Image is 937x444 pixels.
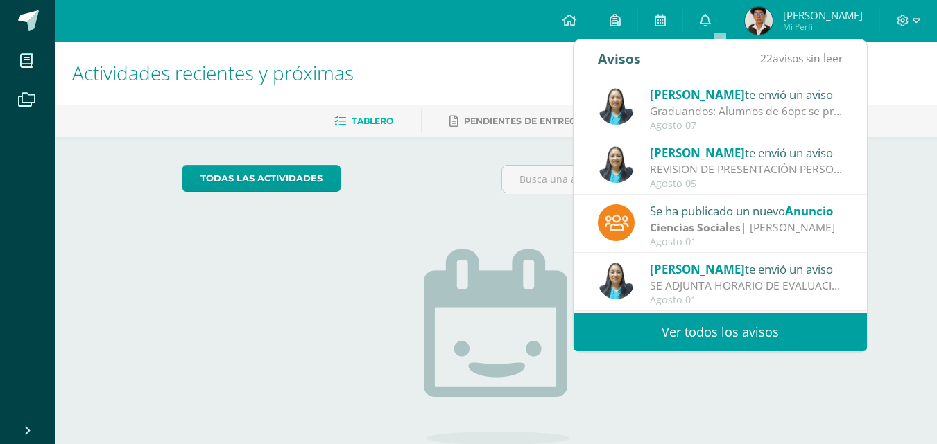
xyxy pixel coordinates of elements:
div: | [PERSON_NAME] [650,220,843,236]
div: te envió un aviso [650,143,843,161]
span: avisos sin leer [760,51,843,66]
img: 49168807a2b8cca0ef2119beca2bd5ad.png [598,263,635,299]
div: Agosto 05 [650,178,843,190]
input: Busca una actividad próxima aquí... [502,166,809,193]
div: REVISION DE PRESENTACIÓN PERSONAL: Saludos Cordiales Les recordamos que estamos en evaluaciones d... [650,161,843,177]
span: 22 [760,51,773,66]
div: Graduandos: Alumnos de 6opc se presentan el día lunes únicamente a examen pendiente y se retiran.... [650,103,843,119]
span: Mi Perfil [783,21,863,33]
div: Agosto 01 [650,294,843,306]
a: Ver todos los avisos [574,313,867,351]
span: Pendientes de entrega [464,116,583,126]
span: [PERSON_NAME] [650,145,745,161]
img: 1ce00969be2f863d909b432fb51ac2f6.png [745,7,773,35]
span: Anuncio [785,203,833,219]
div: Avisos [598,39,641,78]
span: Actividades recientes y próximas [72,60,354,86]
div: Se ha publicado un nuevo [650,202,843,220]
span: Tablero [352,116,393,126]
div: te envió un aviso [650,260,843,278]
img: 49168807a2b8cca0ef2119beca2bd5ad.png [598,88,635,125]
div: Agosto 01 [650,236,843,248]
div: SE ADJUNTA HORARIO DE EVALUACIONES: Saludos cordiales, se adjunta horario de evaluaciones para la... [650,278,843,294]
img: 49168807a2b8cca0ef2119beca2bd5ad.png [598,146,635,183]
a: Pendientes de entrega [449,110,583,132]
strong: Ciencias Sociales [650,220,741,235]
span: [PERSON_NAME] [650,261,745,277]
div: Agosto 07 [650,120,843,132]
a: todas las Actividades [182,165,341,192]
div: te envió un aviso [650,85,843,103]
span: [PERSON_NAME] [650,87,745,103]
span: [PERSON_NAME] [783,8,863,22]
a: Tablero [334,110,393,132]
